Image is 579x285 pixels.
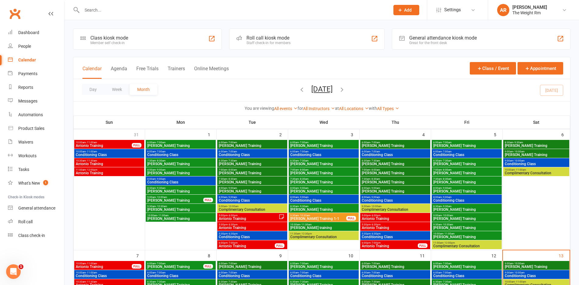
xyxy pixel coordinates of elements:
span: - 6:30pm [371,223,381,226]
span: Antonio Training [75,162,143,166]
span: - 7:00am [442,141,452,144]
div: What's New [18,181,40,186]
span: Antonio Training [75,144,132,148]
span: [PERSON_NAME] Training [218,162,286,166]
span: [PERSON_NAME] Training [361,180,429,184]
span: 9:30am [433,223,501,226]
span: - 12:00pm [86,169,97,171]
span: Complimentary Consultation [218,208,286,211]
span: 6:00am [361,141,429,144]
span: 6:00am [433,141,501,144]
span: - 9:00am [370,187,380,189]
span: Conditioning Class [504,162,568,166]
span: - 9:00am [156,178,166,180]
span: - 9:00am [227,187,237,189]
span: 10:00am [147,214,215,217]
div: Automations [18,112,43,117]
button: Agenda [111,66,127,79]
span: - 10:30am [299,214,310,217]
span: - 11:30am [300,223,312,226]
span: 8:00am [361,196,429,199]
span: - 10:30am [156,205,167,208]
span: 11:30am [290,232,358,235]
button: Week [104,84,130,95]
a: All Instructors [303,106,335,111]
span: 6:00am [361,262,429,265]
span: 9:00am [147,196,204,199]
span: 7:30am [433,178,501,180]
span: 8:00am [290,187,358,189]
th: Sat [503,116,570,129]
div: Calendar [18,57,36,62]
span: - 7:30am [442,159,452,162]
span: Conditioning Class [290,199,358,202]
span: 5:30pm [361,232,429,235]
span: 8:00am [361,187,429,189]
a: Dashboard [8,26,64,40]
span: Conditioning Class [433,153,501,157]
span: 8:00am [147,169,215,171]
span: 1 [43,180,48,185]
span: - 10:30am [442,223,453,226]
div: Workouts [18,153,37,158]
span: - 7:00am [370,141,380,144]
span: - 9:30am [156,187,166,189]
span: Conditioning Class [361,199,429,202]
span: - 10:00am [156,196,167,199]
th: Wed [288,116,360,129]
button: Add [393,5,419,15]
span: - 10:00am [513,159,525,162]
div: Staff check-in for members [246,41,291,45]
div: 6 [561,129,570,139]
div: 3 [351,129,359,139]
div: [PERSON_NAME] [512,5,547,10]
span: - 9:30am [299,205,309,208]
div: AR [497,4,509,16]
button: Free Trials [136,66,159,79]
span: 8:30am [433,205,501,208]
span: [PERSON_NAME] Training [290,180,358,184]
span: [PERSON_NAME] Training [433,235,501,239]
span: Complimentary Consultation [504,171,568,175]
span: Conditioning Class [218,199,286,202]
div: Member self check-in [90,41,128,45]
span: [PERSON_NAME] Training [504,144,568,148]
span: 5:00pm [218,214,279,217]
a: Tasks [8,163,64,176]
span: [PERSON_NAME] Training [433,144,501,148]
span: [PERSON_NAME] Training [433,180,501,184]
div: 5 [494,129,502,139]
span: 8:30am [147,187,215,189]
strong: at [335,106,339,111]
span: [PERSON_NAME] Training [433,189,501,193]
span: - 10:00am [227,205,239,208]
span: [PERSON_NAME] Training 1-1 [290,217,347,221]
span: - 7:00am [227,150,237,153]
span: - 8:00am [227,169,237,171]
span: - 7:30am [370,159,380,162]
span: 6:00am [433,262,501,265]
span: [PERSON_NAME] Training [433,208,501,211]
span: [PERSON_NAME] Training [218,171,286,175]
span: [PERSON_NAME] Training [290,208,358,211]
span: 6:00am [147,262,204,265]
button: Appointment [518,62,563,75]
span: 6:00am [218,141,286,144]
div: 31 [134,129,145,139]
span: [PERSON_NAME] Training [433,171,501,175]
a: Class kiosk mode [8,229,64,242]
span: Antonio Training [361,217,429,221]
strong: You are viewing [245,106,274,111]
a: Workouts [8,149,64,163]
span: - 10:00am [513,262,525,265]
div: Dashboard [18,30,39,35]
span: - 6:00pm [228,214,238,217]
span: 8:30am [504,141,568,144]
span: [PERSON_NAME] Training [147,171,215,175]
div: 11 [420,250,431,260]
span: - 8:00am [442,169,452,171]
div: Class kiosk mode [90,35,128,41]
a: Clubworx [7,6,23,21]
span: 6:00am [218,262,286,265]
div: 12 [491,250,502,260]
